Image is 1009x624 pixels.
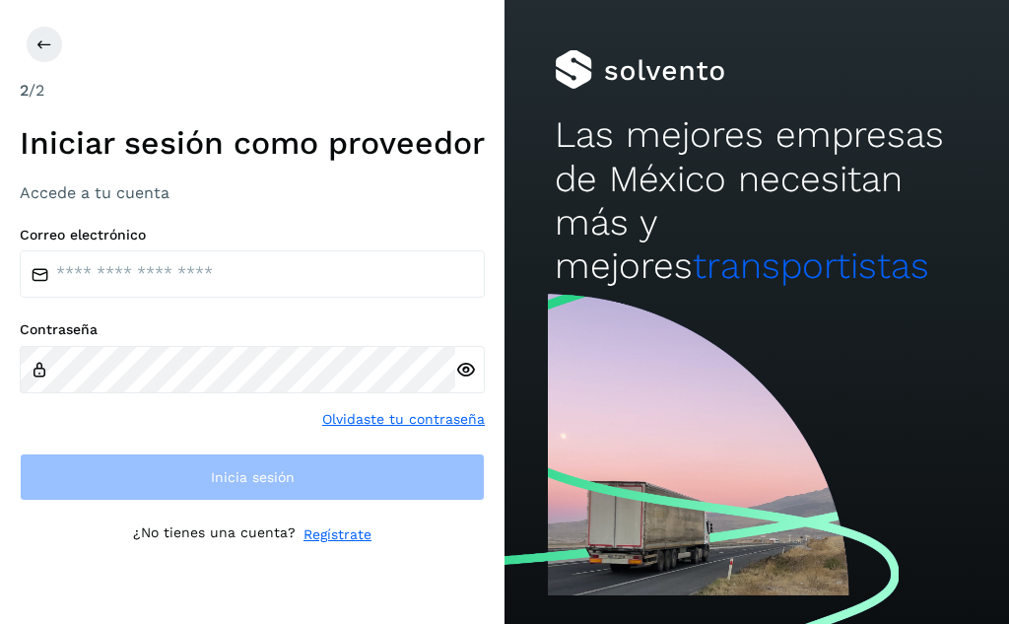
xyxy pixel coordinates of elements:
[693,244,929,287] span: transportistas
[303,524,371,545] a: Regístrate
[20,183,485,202] h3: Accede a tu cuenta
[20,81,29,100] span: 2
[20,79,485,103] div: /2
[20,227,485,243] label: Correo electrónico
[133,524,296,545] p: ¿No tienes una cuenta?
[20,124,485,162] h1: Iniciar sesión como proveedor
[322,409,485,430] a: Olvidaste tu contraseña
[211,470,295,484] span: Inicia sesión
[20,453,485,501] button: Inicia sesión
[20,321,485,338] label: Contraseña
[555,113,959,289] h2: Las mejores empresas de México necesitan más y mejores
